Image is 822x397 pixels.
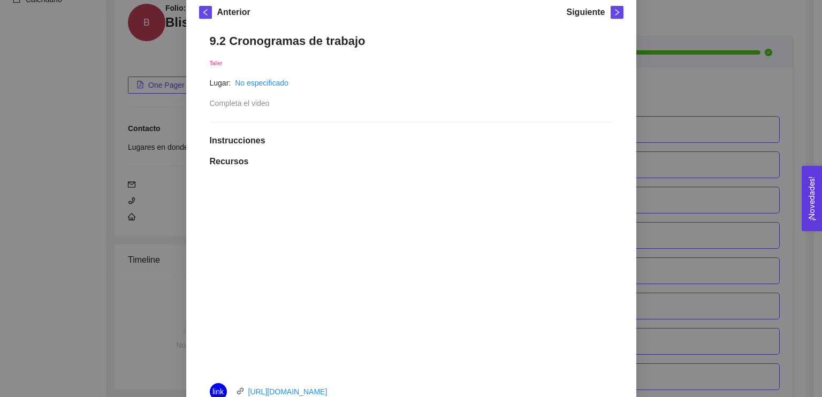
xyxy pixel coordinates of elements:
button: Open Feedback Widget [802,166,822,231]
button: left [199,6,212,19]
h5: Anterior [217,6,250,19]
span: Taller [210,60,223,66]
button: right [611,6,623,19]
h1: Recursos [210,156,613,167]
h1: 9.2 Cronogramas de trabajo [210,34,613,48]
h5: Siguiente [566,6,605,19]
span: link [237,387,244,395]
span: right [611,9,623,16]
a: [URL][DOMAIN_NAME] [248,387,328,396]
article: Lugar: [210,77,231,89]
span: Completa el video [210,99,270,108]
h1: Instrucciones [210,135,613,146]
span: left [200,9,211,16]
a: No especificado [235,79,288,87]
iframe: 02 Dana Cronogramas de trabajo [240,180,582,372]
